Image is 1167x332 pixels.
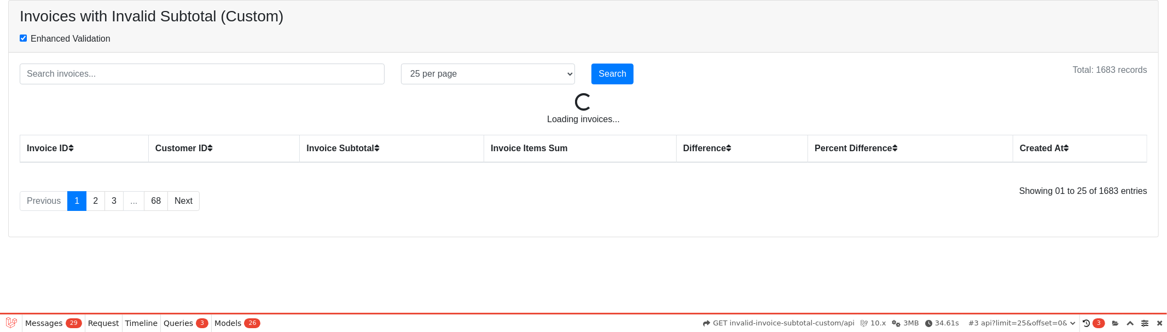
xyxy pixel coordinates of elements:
span: 29 [66,318,82,328]
p: Loading invoices... [20,113,1147,126]
h3: Invoices with Invalid Subtotal (Custom) [20,7,1147,26]
span: 3 [196,318,208,328]
a: 68 [144,191,168,211]
div: Showing 01 to 25 of 1683 entries [592,185,1148,198]
a: Next [167,191,200,211]
a: 1 [67,191,86,211]
span: 26 [244,318,260,328]
a: 2 [86,191,105,211]
th: Invoice Subtotal [300,135,484,162]
label: Enhanced Validation [31,32,111,45]
th: Customer ID [148,135,299,162]
span: Total: 1683 records [1073,65,1147,75]
nav: Page navigation [20,180,576,226]
a: 3 [104,191,124,211]
th: Created At [1013,135,1147,162]
th: Difference [676,135,808,162]
input: Search invoices... [20,64,385,84]
button: Search [591,64,634,84]
th: Invoice Items Sum [484,135,677,162]
span: 3 [1093,318,1105,328]
th: Percent Difference [808,135,1013,162]
th: Invoice ID [20,135,149,162]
